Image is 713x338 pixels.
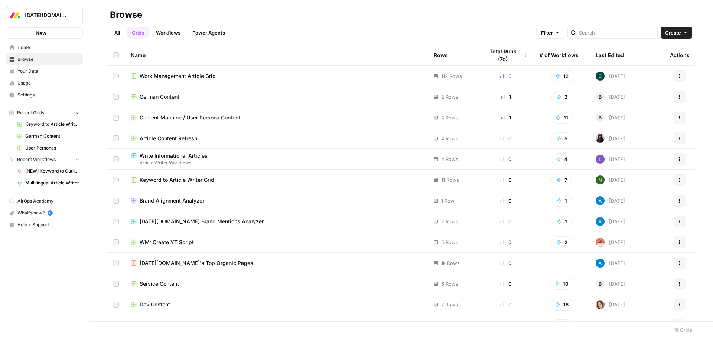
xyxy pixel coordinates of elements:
[17,156,56,163] span: Recent Workflows
[131,152,422,166] a: Write Informational ArticlesArticle Writer Workflows
[6,6,83,24] button: Workspace: Monday.com
[17,80,79,86] span: Usage
[665,29,681,36] span: Create
[6,89,83,101] a: Settings
[140,176,214,184] span: Keyword to Article Writer Grid
[541,29,553,36] span: Filter
[127,27,149,39] a: Grids
[131,280,422,288] a: Service Content
[6,195,83,207] a: AirOps Academy
[596,45,624,65] div: Last Edited
[596,72,625,81] div: [DATE]
[484,176,528,184] div: 0
[131,259,422,267] a: [DATE][DOMAIN_NAME]'s Top Organic Pages
[599,280,602,288] span: B
[6,154,83,165] button: Recent Workflows
[14,165,83,177] a: [NEW] Keyword to Outline
[484,218,528,225] div: 0
[441,135,458,142] span: 4 Rows
[484,72,528,80] div: 6
[441,176,459,184] span: 11 Rows
[596,155,625,164] div: [DATE]
[552,216,572,227] button: 1
[484,197,528,204] div: 0
[596,113,625,122] div: [DATE]
[441,259,460,267] span: 1k Rows
[17,92,79,98] span: Settings
[441,114,458,121] span: 3 Rows
[551,132,572,144] button: 5
[550,70,573,82] button: 12
[6,207,83,219] button: What's new? 5
[131,45,422,65] div: Name
[140,197,204,204] span: Brand Alignment Analyzer
[131,239,422,246] a: WM: Create YT Script
[550,278,573,290] button: 10
[6,27,83,39] button: New
[599,93,602,101] span: B
[661,27,692,39] button: Create
[131,301,422,308] a: Dev Content
[131,135,422,142] a: Article Content Refresh
[25,121,79,128] span: Keyword to Article Writer Grid
[441,301,458,308] span: 7 Rows
[17,109,44,116] span: Recent Grids
[551,319,572,331] button: 2
[441,280,458,288] span: 6 Rows
[540,45,579,65] div: # of Workflows
[551,153,572,165] button: 4
[140,114,240,121] span: Content Machine / User Persona Content
[131,72,422,80] a: Work Management Article Grid
[131,218,422,225] a: [DATE][DOMAIN_NAME] Brand Mentions Analyzer
[110,27,124,39] a: All
[551,91,572,103] button: 2
[596,238,625,247] div: [DATE]
[596,175,625,184] div: [DATE]
[140,72,216,80] span: Work Management Article Grid
[596,155,605,164] img: rn7sh892ioif0lo51687sih9ndqw
[441,218,458,225] span: 2 Rows
[596,217,625,226] div: [DATE]
[596,217,605,226] img: o3cqybgnmipr355j8nz4zpq1mc6x
[9,9,22,22] img: Monday.com Logo
[6,207,82,219] div: What's new?
[484,135,528,142] div: 0
[110,9,142,21] div: Browse
[484,93,528,101] div: 1
[596,196,625,205] div: [DATE]
[152,27,185,39] a: Workflows
[484,259,528,267] div: 0
[441,239,458,246] span: 5 Rows
[599,114,602,121] span: B
[17,221,79,228] span: Help + Support
[434,45,448,65] div: Rows
[551,112,573,124] button: 11
[140,218,264,225] span: [DATE][DOMAIN_NAME] Brand Mentions Analyzer
[14,142,83,154] a: User Personas
[6,107,83,118] button: Recent Grids
[596,259,605,268] img: o3cqybgnmipr355j8nz4zpq1mc6x
[17,68,79,75] span: Your Data
[484,114,528,121] div: 1
[140,152,208,160] span: Write Informational Articles
[140,93,179,101] span: German Content
[6,42,83,53] a: Home
[596,259,625,268] div: [DATE]
[484,280,528,288] div: 0
[25,133,79,140] span: German Content
[441,155,458,163] span: 4 Rows
[596,279,625,288] div: [DATE]
[140,135,197,142] span: Article Content Refresh
[131,176,422,184] a: Keyword to Article Writer Grid
[596,72,605,81] img: vwv6frqzyjkvcnqomnnxlvzyyij2
[441,197,455,204] span: 1 Row
[131,160,422,166] span: Article Writer Workflows
[484,301,528,308] div: 0
[14,130,83,142] a: German Content
[550,299,573,311] button: 18
[579,29,654,36] input: Search
[441,72,462,80] span: 112 Rows
[596,134,625,143] div: [DATE]
[552,195,572,207] button: 1
[49,211,51,215] text: 5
